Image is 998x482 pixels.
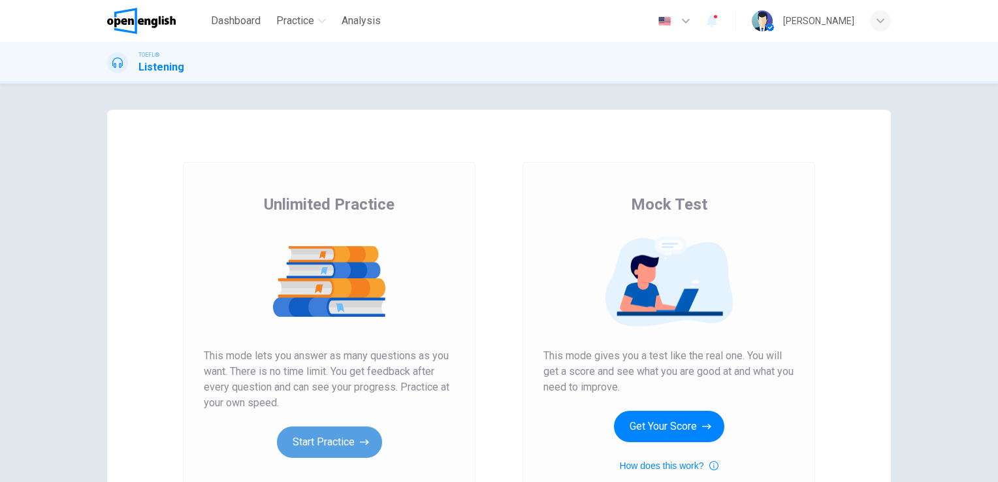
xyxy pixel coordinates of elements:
a: OpenEnglish logo [107,8,206,34]
button: How does this work? [619,458,718,474]
span: Unlimited Practice [264,194,394,215]
span: TOEFL® [138,50,159,59]
div: [PERSON_NAME] [783,13,854,29]
span: Dashboard [211,13,261,29]
span: Mock Test [631,194,707,215]
img: OpenEnglish logo [107,8,176,34]
span: Analysis [342,13,381,29]
button: Get Your Score [614,411,724,442]
img: en [656,16,673,26]
button: Dashboard [206,9,266,33]
span: This mode lets you answer as many questions as you want. There is no time limit. You get feedback... [204,348,455,411]
span: This mode gives you a test like the real one. You will get a score and see what you are good at a... [543,348,794,395]
button: Start Practice [277,426,382,458]
span: Practice [276,13,314,29]
h1: Listening [138,59,184,75]
button: Analysis [336,9,386,33]
button: Practice [271,9,331,33]
img: Profile picture [752,10,773,31]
